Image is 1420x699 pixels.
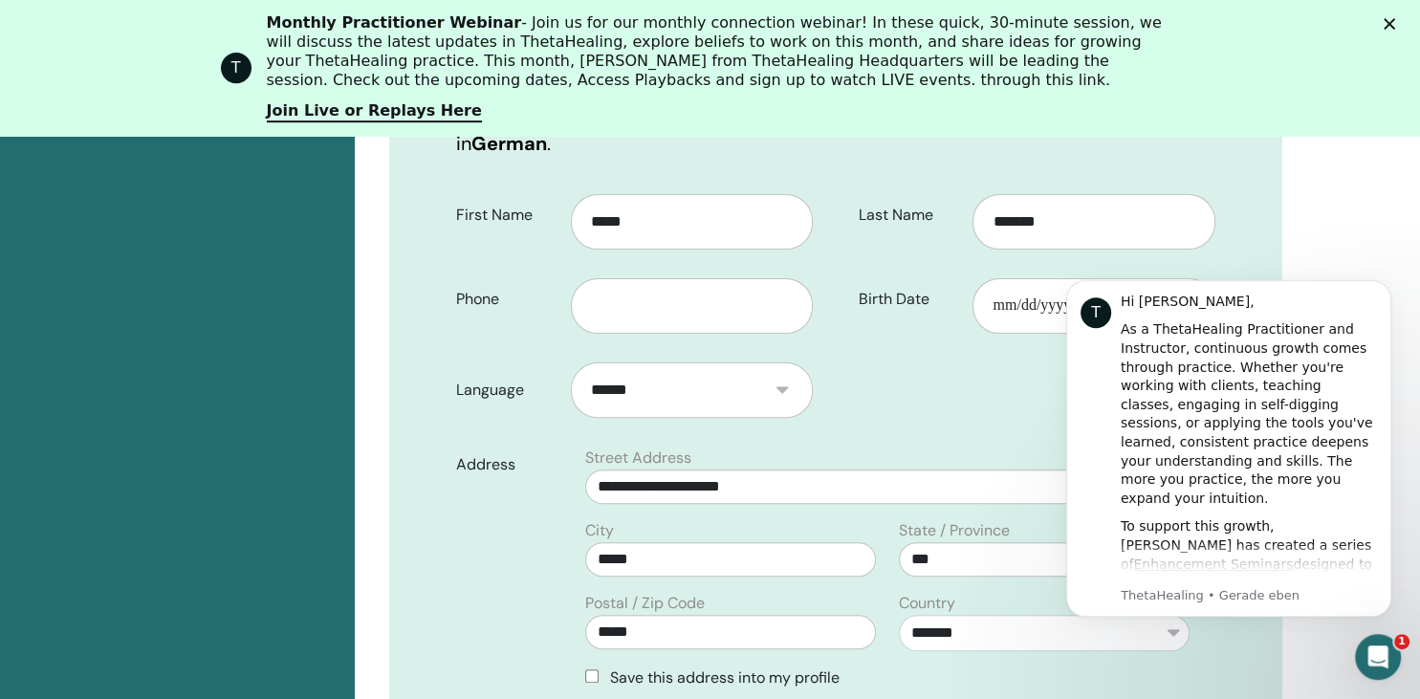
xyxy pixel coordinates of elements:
label: Street Address [585,447,691,470]
div: - Join us for our monthly connection webinar! In these quick, 30-minute session, we will discuss ... [267,13,1169,90]
span: Save this address into my profile [610,667,840,688]
label: City [585,519,614,542]
a: Enhancement Seminars [97,305,256,320]
iframe: Intercom notifications Nachricht [1038,251,1420,647]
label: State / Province [899,519,1010,542]
label: Postal / Zip Code [585,592,705,615]
b: Monthly Practitioner Webinar [267,13,522,32]
label: Phone [442,281,570,317]
div: To support this growth, [PERSON_NAME] has created a series of designed to help you refine your kn... [83,266,339,472]
div: Schließen [1384,17,1403,29]
div: Profile image for ThetaHealing [221,53,251,83]
label: First Name [442,197,570,233]
iframe: Intercom live chat [1355,634,1401,680]
a: Join Live or Replays Here [267,101,482,122]
span: 1 [1394,634,1409,649]
label: Address [442,447,573,483]
label: Birth Date [844,281,972,317]
label: Country [899,592,955,615]
label: Language [442,372,570,408]
label: Last Name [844,197,972,233]
b: German [471,131,547,156]
p: Message from ThetaHealing, sent Gerade eben [83,336,339,353]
